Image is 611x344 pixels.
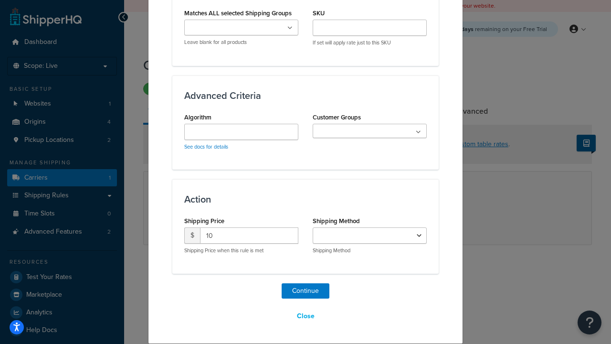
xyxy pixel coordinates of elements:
[184,247,298,254] p: Shipping Price when this rule is met
[282,283,329,299] button: Continue
[313,10,325,17] label: SKU
[184,90,427,101] h3: Advanced Criteria
[313,39,427,46] p: If set will apply rate just to this SKU
[184,217,224,225] label: Shipping Price
[184,194,427,204] h3: Action
[291,308,321,324] button: Close
[313,247,427,254] p: Shipping Method
[313,114,361,121] label: Customer Groups
[313,217,360,225] label: Shipping Method
[184,143,228,150] a: See docs for details
[184,114,211,121] label: Algorithm
[184,227,200,244] span: $
[184,10,292,17] label: Matches ALL selected Shipping Groups
[184,39,298,46] p: Leave blank for all products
